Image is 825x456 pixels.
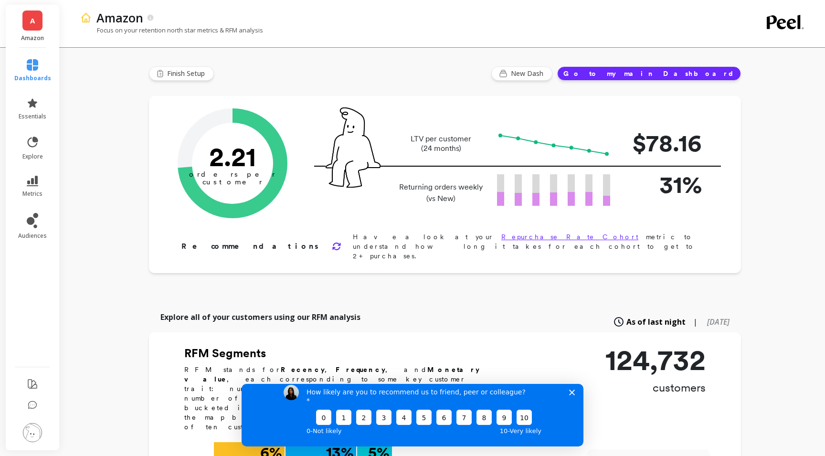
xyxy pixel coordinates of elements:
text: 2.21 [209,141,256,172]
span: essentials [19,113,46,120]
button: New Dash [491,66,552,81]
span: Finish Setup [167,69,208,78]
a: Repurchase Rate Cohort [501,233,638,241]
span: metrics [22,190,42,198]
p: LTV per customer (24 months) [396,134,486,153]
span: | [693,316,698,328]
button: Go to my main Dashboard [557,66,741,81]
tspan: orders per [189,170,276,179]
p: 31% [625,167,702,202]
button: Finish Setup [149,66,214,81]
span: dashboards [14,74,51,82]
p: $78.16 [625,125,702,161]
p: Have a look at your metric to understand how long it takes for each cohort to get to 2+ purchases. [353,232,710,261]
span: As of last night [626,316,686,328]
img: header icon [80,12,92,23]
span: A [30,15,35,26]
span: New Dash [511,69,546,78]
p: Amazon [15,34,50,42]
h2: RFM Segments [184,346,509,361]
p: Focus on your retention north star metrics & RFM analysis [80,26,263,34]
p: 124,732 [605,346,706,374]
p: Amazon [96,10,143,26]
p: Returning orders weekly (vs New) [396,181,486,204]
img: pal seatted on line [326,107,381,188]
span: audiences [18,232,47,240]
p: customers [605,380,706,395]
p: RFM stands for , , and , each corresponding to some key customer trait: number of days since the ... [184,365,509,432]
b: Frequency [336,366,385,373]
tspan: customer [202,178,263,186]
img: profile picture [23,423,42,442]
p: Recommendations [181,241,320,252]
iframe: Survey by Kateryna from Peel [242,384,583,446]
span: explore [22,153,43,160]
span: [DATE] [707,317,730,327]
b: Recency [281,366,325,373]
p: Explore all of your customers using our RFM analysis [160,311,360,323]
